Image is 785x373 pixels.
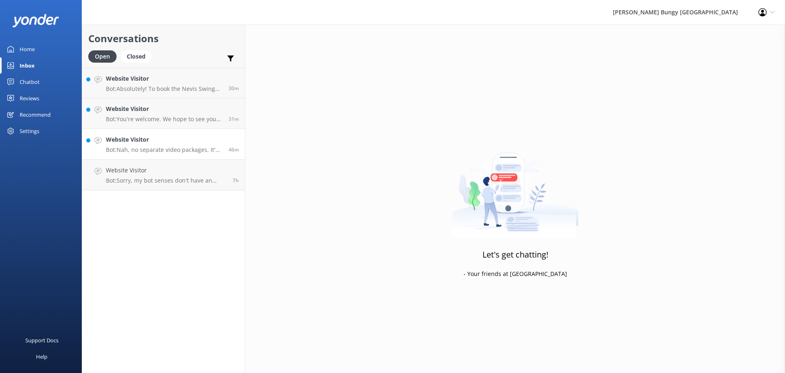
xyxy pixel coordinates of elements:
[20,123,39,139] div: Settings
[25,332,58,348] div: Support Docs
[229,115,239,122] span: Oct 16 2025 11:34am (UTC +13:00) Pacific/Auckland
[106,135,222,144] h4: Website Visitor
[229,146,239,153] span: Oct 16 2025 11:19am (UTC +13:00) Pacific/Auckland
[233,177,239,184] span: Oct 16 2025 04:20am (UTC +13:00) Pacific/Auckland
[20,106,51,123] div: Recommend
[106,85,222,93] p: Bot: Absolutely! To book the Nevis Swing and Kawarau Bungy combo, jump on our website, give us a ...
[12,14,59,27] img: yonder-white-logo.png
[20,41,35,57] div: Home
[36,348,47,365] div: Help
[106,115,222,123] p: Bot: You're welcome. We hope to see you at one of our [PERSON_NAME] locations soon!
[20,57,35,74] div: Inbox
[121,52,156,61] a: Closed
[229,85,239,92] span: Oct 16 2025 11:36am (UTC +13:00) Pacific/Auckland
[82,68,245,98] a: Website VisitorBot:Absolutely! To book the Nevis Swing and Kawarau Bungy combo, jump on our websi...
[106,104,222,113] h4: Website Visitor
[106,146,222,154] p: Bot: Nah, no separate video packages. It's all bundled up with the activity, so you get the full ...
[82,129,245,160] a: Website VisitorBot:Nah, no separate video packages. It's all bundled up with the activity, so you...
[106,74,222,83] h4: Website Visitor
[452,136,579,238] img: artwork of a man stealing a conversation from at giant smartphone
[82,98,245,129] a: Website VisitorBot:You're welcome. We hope to see you at one of our [PERSON_NAME] locations soon!31m
[82,160,245,190] a: Website VisitorBot:Sorry, my bot senses don't have an answer for that, please try and rephrase yo...
[482,248,548,261] h3: Let's get chatting!
[106,166,227,175] h4: Website Visitor
[20,90,39,106] div: Reviews
[106,177,227,184] p: Bot: Sorry, my bot senses don't have an answer for that, please try and rephrase your question, I...
[88,52,121,61] a: Open
[88,50,117,63] div: Open
[121,50,152,63] div: Closed
[464,269,567,278] p: - Your friends at [GEOGRAPHIC_DATA]
[88,31,239,46] h2: Conversations
[20,74,40,90] div: Chatbot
